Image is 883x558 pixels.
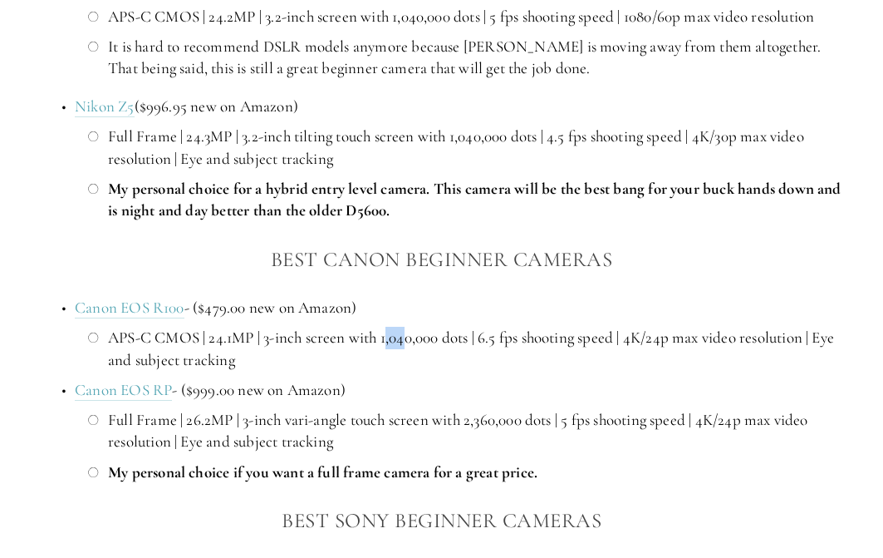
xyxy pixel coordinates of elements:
a: Canon EOS RP [75,380,172,401]
p: It is hard to recommend DSLR models anymore because [PERSON_NAME] is moving away from them altoge... [108,36,841,80]
strong: My personal choice for a hybrid entry level camera. This camera will be the best bang for your bu... [108,179,845,220]
p: Full Frame | 24.3MP | 3.2-inch tilting touch screen with 1,040,000 dots | 4.5 fps shooting speed ... [108,126,841,170]
p: - ($479.00 new on Amazon) [75,297,841,319]
p: ($996.95 new on Amazon) [75,96,841,118]
strong: My personal choice if you want a full frame camera for a great price. [108,462,537,481]
h3: Best Canon Beginner Cameras [42,243,841,276]
a: Canon EOS R100 [75,298,184,319]
p: APS-C CMOS | 24.1MP | 3-inch screen with 1,040,000 dots | 6.5 fps shooting speed | 4K/24p max vid... [108,327,841,371]
a: Nikon Z5 [75,96,135,117]
p: APS-C CMOS | 24.2MP | 3.2-inch screen with 1,040,000 dots | 5 fps shooting speed | 1080/60p max v... [108,6,841,28]
p: - ($999.00 new on Amazon) [75,379,841,402]
p: Full Frame | 26.2MP | 3-inch vari-angle touch screen with 2,360,000 dots | 5 fps shooting speed |... [108,409,841,453]
h3: Best Sony Beginner Cameras [42,504,841,537]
